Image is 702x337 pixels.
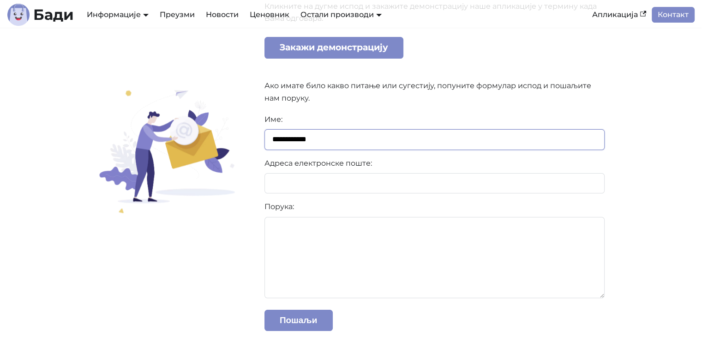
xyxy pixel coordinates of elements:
[264,80,605,104] p: Ако имате било какво питање или сугестију, попуните формулар испод и пошаљите нам поруку.
[300,10,382,19] a: Остали производи
[7,4,30,26] img: Лого
[264,310,333,331] button: Пошаљи
[244,7,295,23] a: Ценовник
[264,201,605,213] label: Порука:
[33,7,74,22] b: Бади
[94,88,237,213] img: Заказивање демонстрације
[264,0,605,71] p: Кликните на дугме испод и закажите демонстрацију наше апликације у термину када Вама одговара.
[87,10,149,19] a: Информације
[264,114,605,126] label: Име:
[7,4,74,26] a: ЛогоБади
[587,7,652,23] a: Апликација
[264,157,605,169] label: Адреса електронске поште:
[200,7,244,23] a: Новости
[652,7,695,23] a: Контакт
[264,37,404,59] a: Закажи демонстрацију
[154,7,200,23] a: Преузми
